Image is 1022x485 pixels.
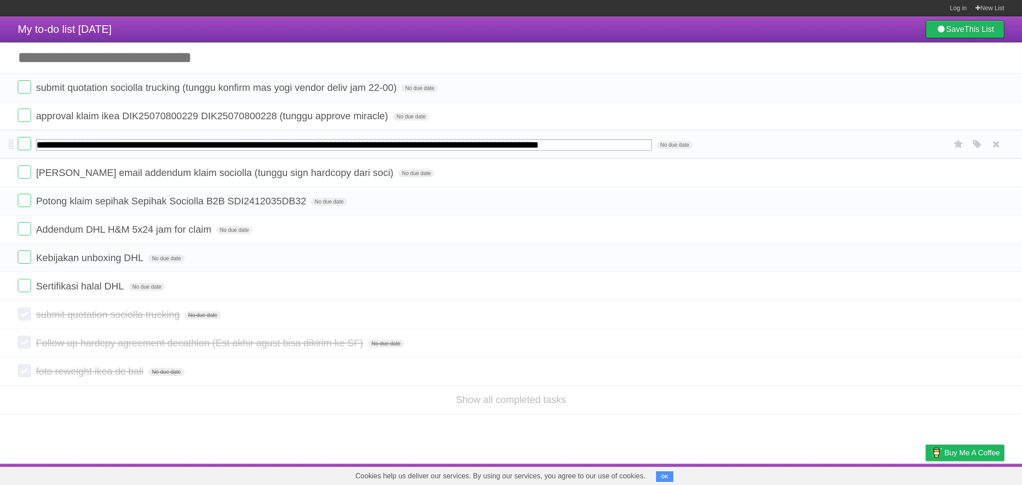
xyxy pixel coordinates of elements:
label: Done [18,250,31,264]
span: Sertifikasi halal DHL [36,281,126,292]
span: No due date [401,84,437,92]
span: No due date [148,368,184,376]
a: About [808,466,826,483]
b: This List [964,25,994,34]
label: Done [18,80,31,94]
a: Developers [837,466,873,483]
span: Follow up hardcpy agreement decathlon (Est akhir agust bisa dikirim ke SF) [36,337,365,348]
span: [PERSON_NAME] email addendum klaim sociolla (tunggu sign hardcopy dari soci) [36,167,396,178]
span: No due date [148,254,184,262]
span: No due date [216,226,252,234]
label: Done [18,336,31,349]
label: Done [18,364,31,377]
span: No due date [311,198,347,206]
span: My to-do list [DATE] [18,23,112,35]
a: Buy me a coffee [926,445,1004,461]
span: submit quotation sociolla trucking [36,309,182,320]
span: submit quotation sociolla trucking (tunggu konfirm mas yogi vendor deliv jam 22-00) [36,82,399,93]
img: Buy me a coffee [930,445,942,460]
span: No due date [185,311,220,319]
span: Buy me a coffee [944,445,1000,461]
a: Show all completed tasks [456,394,566,405]
span: No due date [393,113,429,121]
span: foto reweight ikea dc bali [36,366,145,377]
label: Done [18,165,31,179]
button: OK [656,471,673,482]
span: Addendum DHL H&M 5x24 jam for claim [36,224,213,235]
a: SaveThis List [926,20,1004,38]
span: No due date [398,169,434,177]
a: Terms [884,466,904,483]
span: No due date [656,141,692,149]
label: Done [18,279,31,292]
span: Kebijakan unboxing DHL [36,252,145,263]
span: Cookies help us deliver our services. By using our services, you agree to our use of cookies. [346,467,654,485]
label: Done [18,307,31,321]
label: Done [18,222,31,235]
a: Suggest a feature [948,466,1004,483]
label: Done [18,137,31,150]
a: Privacy [914,466,937,483]
span: Potong klaim sepihak Sepihak Sociolla B2B SDI2412035DB32 [36,196,308,207]
label: Done [18,109,31,122]
label: Star task [950,137,967,152]
span: No due date [368,340,404,348]
label: Done [18,194,31,207]
span: approval klaim ikea DIK25070800229 DIK25070800228 (tunggu approve miracle) [36,110,390,121]
span: No due date [129,283,165,291]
